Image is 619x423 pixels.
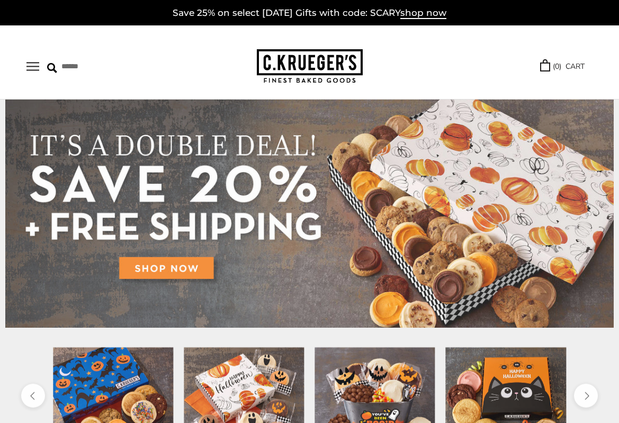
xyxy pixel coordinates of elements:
span: shop now [400,7,446,19]
input: Search [47,58,163,75]
button: Open navigation [26,62,39,71]
img: Search [47,63,57,73]
a: Save 25% on select [DATE] Gifts with code: SCARYshop now [173,7,446,19]
img: C.Krueger's Special Offer [5,100,614,328]
button: next [574,384,598,408]
a: (0) CART [540,60,585,73]
button: previous [21,384,45,408]
img: C.KRUEGER'S [257,49,363,84]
